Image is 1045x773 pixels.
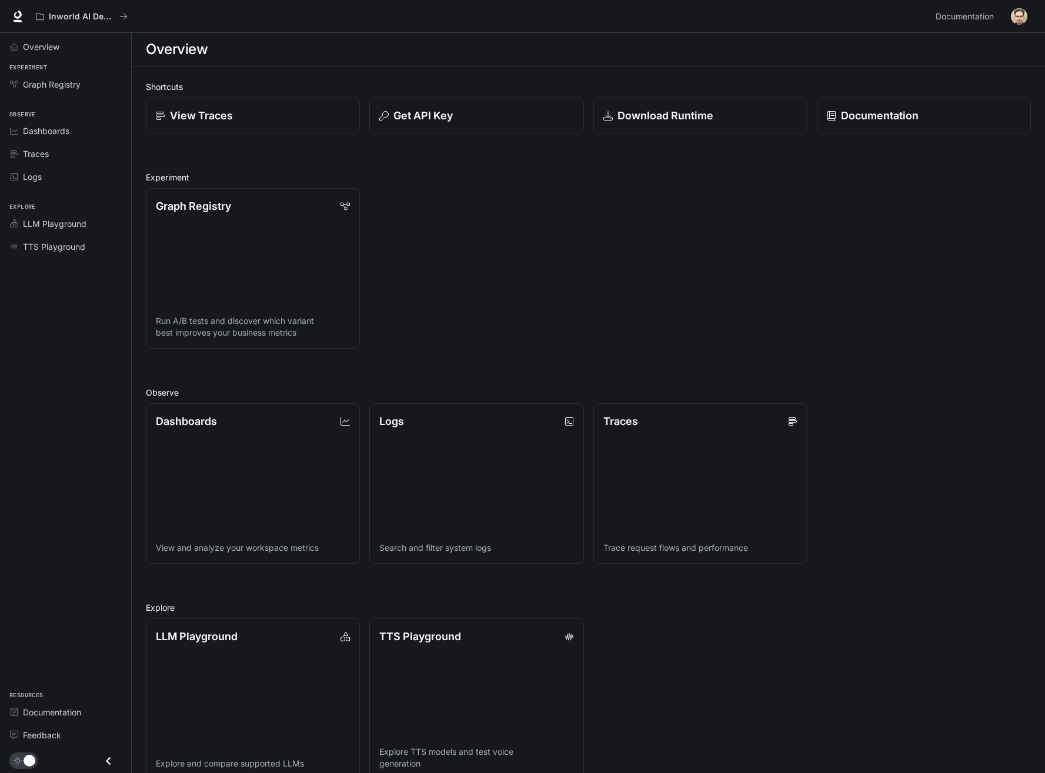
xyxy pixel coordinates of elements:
p: View and analyze your workspace metrics [156,542,350,554]
a: Documentation [5,702,126,722]
a: Logs [5,166,126,187]
p: Documentation [841,108,919,123]
a: Traces [5,143,126,164]
span: Dashboards [23,125,69,137]
span: Feedback [23,729,61,741]
p: Dashboards [156,413,217,429]
p: Run A/B tests and discover which variant best improves your business metrics [156,315,350,339]
p: Logs [379,413,404,429]
h1: Overview [146,38,208,61]
a: LLM Playground [5,213,126,234]
a: Documentation [931,5,1003,28]
p: Explore and compare supported LLMs [156,758,350,769]
span: Dark mode toggle [24,754,35,767]
p: Graph Registry [156,198,231,214]
span: Documentation [23,706,81,718]
p: TTS Playground [379,628,461,644]
img: User avatar [1011,8,1027,25]
a: DashboardsView and analyze your workspace metrics [146,403,360,564]
p: Download Runtime [617,108,713,123]
span: TTS Playground [23,240,85,253]
p: Inworld AI Demos [49,12,115,22]
a: View Traces [146,98,360,133]
a: Overview [5,36,126,57]
a: LogsSearch and filter system logs [369,403,583,564]
button: User avatar [1007,5,1031,28]
h2: Experiment [146,171,1031,183]
a: Documentation [817,98,1031,133]
a: TTS Playground [5,236,126,257]
p: Search and filter system logs [379,542,573,554]
span: Logs [23,170,42,183]
h2: Observe [146,386,1031,399]
span: Graph Registry [23,78,81,91]
p: LLM Playground [156,628,238,644]
button: Close drawer [95,749,122,773]
a: Dashboards [5,121,126,141]
p: Trace request flows and performance [603,542,797,554]
a: Graph Registry [5,74,126,95]
p: View Traces [170,108,233,123]
span: LLM Playground [23,217,86,230]
a: Download Runtime [593,98,807,133]
a: Graph RegistryRun A/B tests and discover which variant best improves your business metrics [146,188,360,349]
span: Documentation [936,9,994,24]
button: All workspaces [31,5,133,28]
a: TracesTrace request flows and performance [593,403,807,564]
h2: Shortcuts [146,81,1031,93]
h2: Explore [146,601,1031,614]
span: Traces [23,148,49,160]
button: Get API Key [369,98,583,133]
p: Traces [603,413,638,429]
span: Overview [23,41,59,53]
a: Feedback [5,725,126,745]
p: Explore TTS models and test voice generation [379,746,573,769]
p: Get API Key [393,108,453,123]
